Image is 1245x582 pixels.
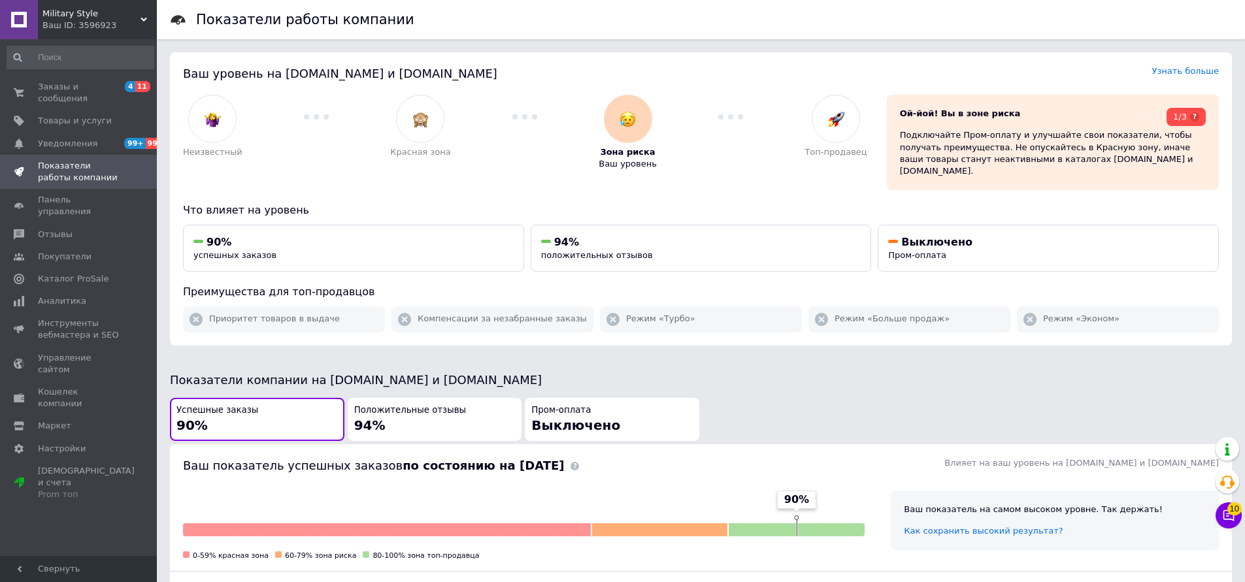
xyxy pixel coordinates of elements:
span: Режим «Эконом» [1043,313,1120,325]
span: Выключено [531,417,620,433]
span: 99+ [146,138,167,149]
span: Пром-оплата [531,404,591,417]
span: Ой-йой! Вы в зоне риска [900,108,1021,118]
img: :woman-shrugging: [205,111,221,127]
span: 0-59% красная зона [193,551,269,560]
button: Положительные отзывы94% [348,398,522,442]
span: 99+ [124,138,146,149]
a: Как сохранить высокий результат? [904,526,1063,536]
span: Выключено [901,236,972,248]
span: Красная зона [390,146,450,158]
span: 94% [554,236,579,248]
span: Приоритет товаров в выдаче [209,313,340,325]
button: 94%положительных отзывов [531,225,872,272]
span: положительных отзывов [541,250,653,260]
span: Неизвестный [183,146,242,158]
span: Ваш уровень на [DOMAIN_NAME] и [DOMAIN_NAME] [183,67,497,80]
span: 90% [207,236,231,248]
button: ВыключеноПром-оплата [878,225,1219,272]
span: 60-79% зона риска [285,551,356,560]
span: Положительные отзывы [354,404,466,417]
div: Prom топ [38,489,135,500]
div: Ваш ID: 3596923 [42,20,157,31]
span: Покупатели [38,251,91,263]
span: 90% [176,417,208,433]
span: Ваш уровень [599,158,657,170]
b: по состоянию на [DATE] [403,459,564,472]
span: Настройки [38,443,86,455]
span: Зона риска [600,146,655,158]
button: Успешные заказы90% [170,398,344,442]
img: :rocket: [828,111,844,127]
span: ? [1190,112,1199,121]
span: успешных заказов [193,250,276,260]
span: Каталог ProSale [38,273,108,285]
span: Успешные заказы [176,404,258,417]
span: Маркет [38,420,71,432]
span: 94% [354,417,386,433]
span: Пром-оплата [888,250,946,260]
img: :disappointed_relieved: [620,111,636,127]
span: 11 [135,81,150,92]
span: [DEMOGRAPHIC_DATA] и счета [38,465,135,501]
span: 10 [1227,502,1242,515]
span: Аналитика [38,295,86,307]
span: Топ-продавец [805,146,867,158]
div: Ваш показатель на самом высоком уровне. Так держать! [904,504,1206,515]
span: 90% [784,493,809,507]
a: Узнать больше [1152,66,1219,76]
button: Чат с покупателем10 [1216,502,1242,528]
input: Поиск [7,46,154,69]
span: Режим «Больше продаж» [835,313,950,325]
span: Что влияет на уровень [183,204,309,216]
img: :see_no_evil: [412,111,429,127]
button: 90%успешных заказов [183,225,524,272]
span: Режим «Турбо» [626,313,695,325]
span: Влияет на ваш уровень на [DOMAIN_NAME] и [DOMAIN_NAME] [944,458,1219,468]
span: Отзывы [38,229,73,240]
button: Пром-оплатаВыключено [525,398,699,442]
span: Уведомления [38,138,97,150]
span: Панель управления [38,194,121,218]
span: Товары и услуги [38,115,112,127]
span: Ваш показатель успешных заказов [183,459,564,472]
span: Показатели компании на [DOMAIN_NAME] и [DOMAIN_NAME] [170,373,542,387]
span: Преимущества для топ-продавцов [183,285,374,298]
span: Компенсации за незабранные заказы [418,313,587,325]
span: 4 [125,81,135,92]
div: Подключайте Пром-оплату и улучшайте свои показатели, чтобы получать преимущества. Не опускайтесь ... [900,129,1206,177]
span: 80-100% зона топ-продавца [373,551,479,560]
span: Показатели работы компании [38,160,121,184]
span: Управление сайтом [38,352,121,376]
span: Инструменты вебмастера и SEO [38,317,121,341]
div: 1/3 [1167,108,1206,126]
h1: Показатели работы компании [196,12,414,27]
span: Military Style [42,8,141,20]
span: Заказы и сообщения [38,81,121,105]
span: Кошелек компании [38,386,121,410]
